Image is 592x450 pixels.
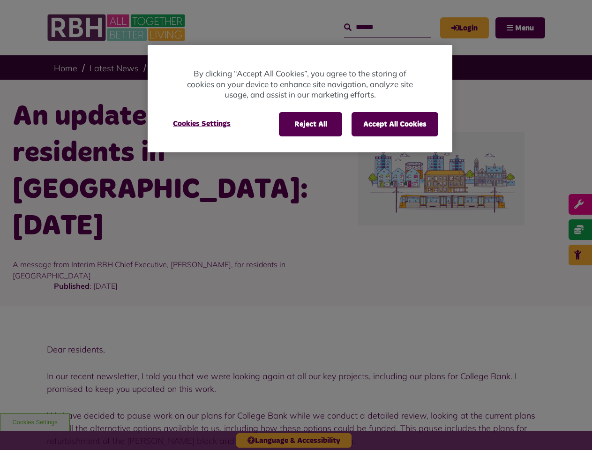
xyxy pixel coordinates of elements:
[148,45,452,152] div: Privacy
[148,45,452,152] div: Cookie banner
[185,68,415,100] p: By clicking “Accept All Cookies”, you agree to the storing of cookies on your device to enhance s...
[352,112,438,136] button: Accept All Cookies
[162,112,242,135] button: Cookies Settings
[279,112,342,136] button: Reject All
